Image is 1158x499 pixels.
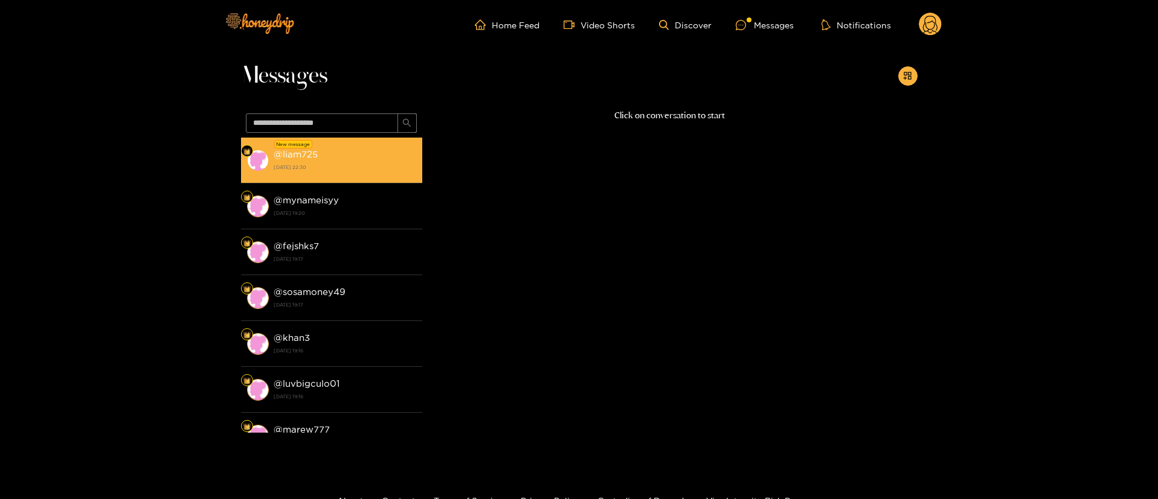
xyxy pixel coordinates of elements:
[243,240,251,247] img: Fan Level
[903,71,912,81] span: appstore-add
[274,149,318,159] strong: @ liam725
[274,424,330,434] strong: @ marew777
[243,331,251,338] img: Fan Level
[274,140,312,148] div: New message
[274,287,346,297] strong: @ sosamoney49
[247,195,269,217] img: conversation
[243,285,251,293] img: Fan Level
[274,345,416,356] strong: [DATE] 19:16
[564,19,581,30] span: video-camera
[274,378,339,389] strong: @ luvbigculo01
[247,425,269,447] img: conversation
[274,299,416,310] strong: [DATE] 19:17
[243,377,251,384] img: Fan Level
[475,19,492,30] span: home
[247,241,269,263] img: conversation
[247,379,269,401] img: conversation
[736,18,794,32] div: Messages
[422,109,918,122] p: Click on conversation to start
[274,332,310,343] strong: @ khan3
[274,253,416,264] strong: [DATE] 19:17
[898,66,918,86] button: appstore-add
[243,148,251,155] img: Fan Level
[243,423,251,430] img: Fan Level
[659,20,712,30] a: Discover
[243,194,251,201] img: Fan Level
[402,118,411,129] span: search
[818,19,895,31] button: Notifications
[247,150,269,171] img: conversation
[397,113,417,133] button: search
[241,62,327,91] span: Messages
[564,19,635,30] a: Video Shorts
[274,241,319,251] strong: @ fejshks7
[274,208,416,218] strong: [DATE] 19:20
[247,333,269,355] img: conversation
[475,19,539,30] a: Home Feed
[274,195,339,205] strong: @ mynameisyy
[274,162,416,173] strong: [DATE] 22:30
[247,287,269,309] img: conversation
[274,391,416,402] strong: [DATE] 19:16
